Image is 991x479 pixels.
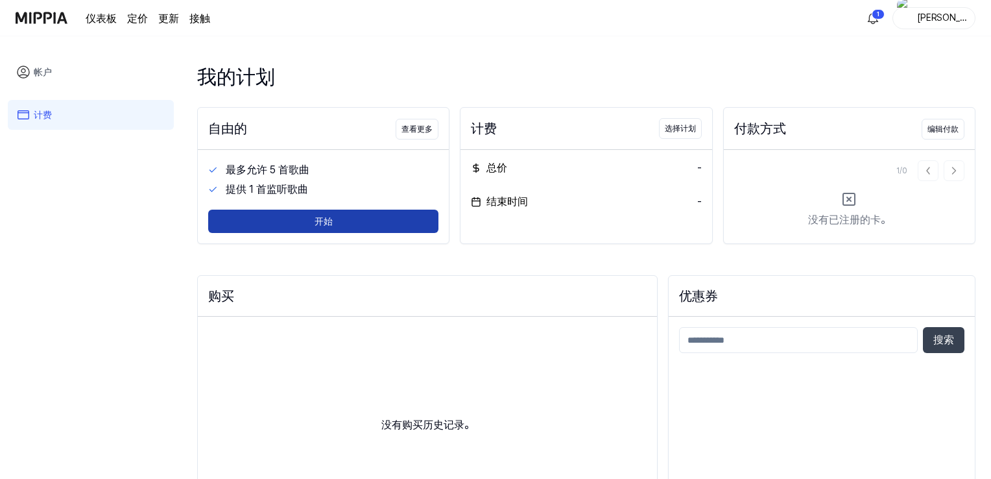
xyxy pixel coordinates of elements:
[8,100,174,130] a: 计费
[189,11,210,27] a: 接触
[208,121,247,136] font: 自由的
[933,334,954,346] font: 搜索
[226,183,308,195] font: 提供 1 首监听歌曲
[34,110,52,120] font: 计费
[892,7,975,29] button: 轮廓[PERSON_NAME]尔
[896,166,900,175] font: 1
[927,125,959,134] font: 编辑付款
[158,12,179,25] font: 更新
[900,166,902,175] font: /
[208,199,438,233] a: 开始
[917,12,967,37] font: [PERSON_NAME]尔
[158,11,179,27] a: 更新
[486,162,507,174] font: 总价
[381,419,474,431] font: 没有购买历史记录。
[486,195,528,208] font: 结束时间
[863,8,883,29] button: 알림1
[197,65,275,88] font: 我的计划
[127,12,148,25] font: 定价
[189,12,210,25] font: 接触
[697,162,702,174] font: -
[208,210,438,233] button: 开始
[471,121,497,136] font: 计费
[865,10,881,26] img: 알림
[659,118,702,139] button: 选择计划
[734,121,786,136] font: 付款方式
[922,117,964,140] a: 编辑付款
[923,327,964,353] button: 搜索
[877,10,879,18] font: 1
[226,164,309,176] font: 最多允许 5 首歌曲
[922,119,964,140] button: 编辑付款
[34,67,52,77] font: 帐户
[396,117,438,140] a: 查看更多
[127,11,148,27] a: 定价
[902,166,907,175] font: 0
[401,125,433,134] font: 查看更多
[8,57,174,87] a: 帐户
[808,214,890,226] font: 没有已注册的卡。
[315,216,333,227] font: 开始
[697,195,702,208] font: -
[86,12,117,25] font: 仪表板
[86,11,117,27] a: 仪表板
[396,119,438,140] button: 查看更多
[208,288,234,304] font: 购买
[679,288,718,304] font: 优惠券
[665,124,696,133] font: 选择计划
